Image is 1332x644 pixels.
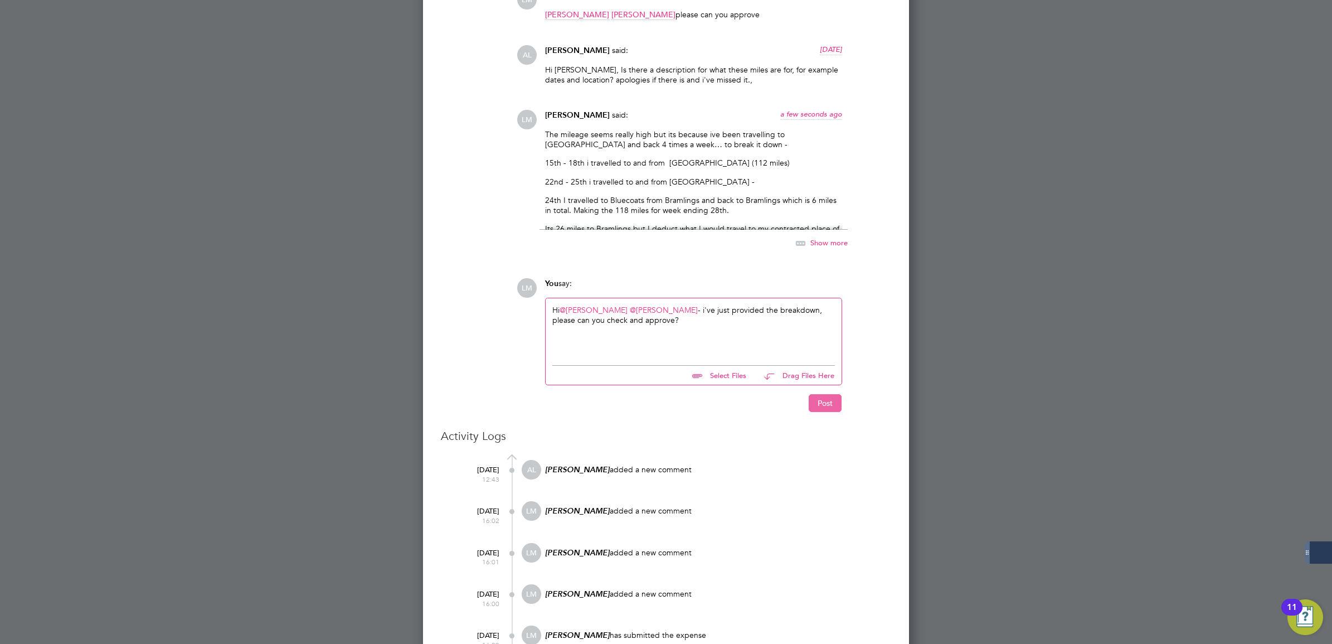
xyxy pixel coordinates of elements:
[820,45,842,54] span: [DATE]
[545,110,610,120] span: [PERSON_NAME]
[544,589,891,599] p: added a new comment
[612,45,628,55] span: said:
[1287,607,1297,622] div: 11
[517,110,537,129] span: LM
[560,305,628,315] a: @[PERSON_NAME]
[455,516,499,525] span: 16:02
[455,558,499,566] span: 16:01
[455,599,499,608] span: 16:00
[545,506,610,516] em: [PERSON_NAME]
[522,584,541,604] span: LM
[455,475,499,484] span: 12:43
[455,584,499,608] div: [DATE]
[455,543,499,566] div: [DATE]
[755,364,835,388] button: Drag Files Here
[552,305,835,353] div: Hi ​ ​ - i've just provided the breakdown, please can you check and approve?
[545,65,842,85] p: Hi [PERSON_NAME], Is there a description for what these miles are for, for example dates and loca...
[545,278,842,298] div: say:
[612,110,628,120] span: said:
[810,238,848,248] span: Show more
[545,465,610,474] em: [PERSON_NAME]
[544,464,891,475] p: added a new comment
[780,109,842,119] span: a few seconds ago
[455,460,499,483] div: [DATE]
[545,279,558,288] span: You
[545,589,610,599] em: [PERSON_NAME]
[545,158,842,168] p: 15th - 18th i travelled to and from [GEOGRAPHIC_DATA] (112 miles)
[455,501,499,525] div: [DATE]
[545,548,610,558] em: [PERSON_NAME]
[545,224,842,244] p: Its 26 miles to Bramlings but I deduct what I would travel to my contracted place of work ([GEOGR...
[441,429,891,443] h3: Activity Logs
[522,460,541,480] span: AL
[809,394,842,412] button: Post
[611,9,675,20] span: [PERSON_NAME]
[545,9,842,20] p: please can you approve
[544,630,891,641] p: has submitted the expense
[544,548,891,558] p: added a new comment
[545,129,842,149] p: The mileage seems really high but its because ive been travelling to [GEOGRAPHIC_DATA] and back 4...
[522,543,541,563] span: LM
[522,501,541,521] span: LM
[630,305,698,315] a: @[PERSON_NAME]
[517,278,537,298] span: LM
[545,631,610,640] em: [PERSON_NAME]
[545,9,609,20] span: [PERSON_NAME]
[544,506,891,516] p: added a new comment
[545,46,610,55] span: [PERSON_NAME]
[517,45,537,65] span: AL
[1287,599,1323,635] button: Open Resource Center, 11 new notifications
[545,195,842,215] p: 24th I travelled to Bluecoats from Bramlings and back to Bramlings which is 6 miles in total. Mak...
[545,177,842,187] p: 22nd - 25th i travelled to and from [GEOGRAPHIC_DATA] -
